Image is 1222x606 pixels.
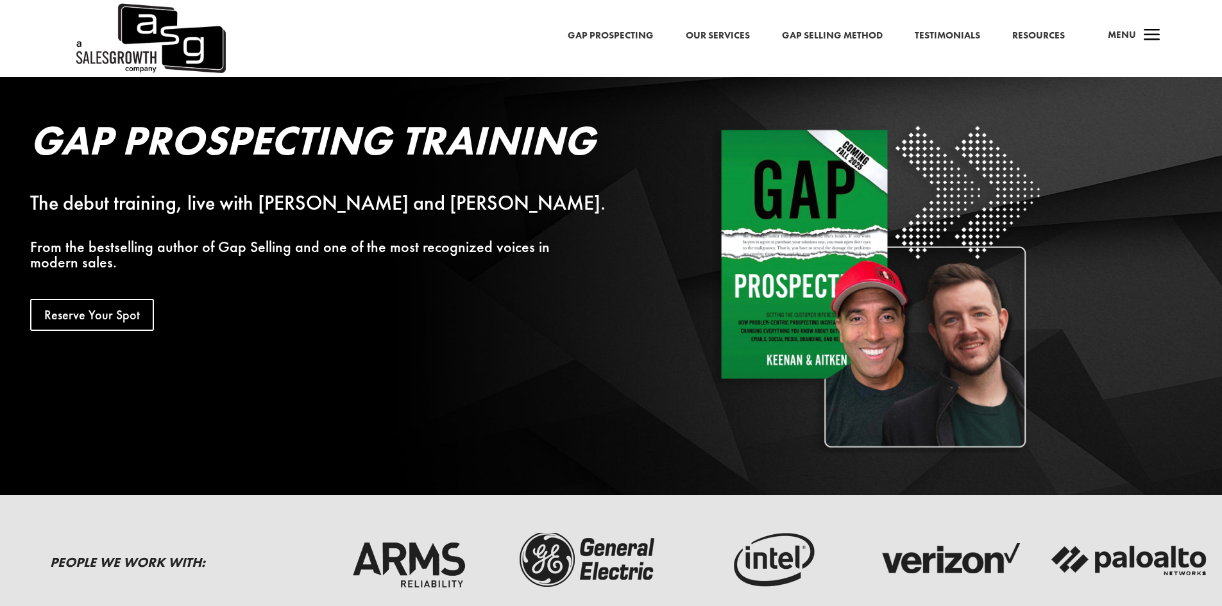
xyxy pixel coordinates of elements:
[689,528,849,592] img: intel-logo-dark
[328,528,489,592] img: arms-reliability-logo-dark
[915,28,980,44] a: Testimonials
[712,120,1046,453] img: Square White - Shadow
[782,28,883,44] a: Gap Selling Method
[30,120,631,167] h2: Gap Prospecting Training
[1012,28,1065,44] a: Resources
[869,528,1030,592] img: verizon-logo-dark
[30,239,631,270] p: From the bestselling author of Gap Selling and one of the most recognized voices in modern sales.
[30,196,631,211] div: The debut training, live with [PERSON_NAME] and [PERSON_NAME].
[509,528,669,592] img: ge-logo-dark
[1139,23,1165,49] span: a
[686,28,750,44] a: Our Services
[568,28,654,44] a: Gap Prospecting
[30,299,154,331] a: Reserve Your Spot
[1049,528,1210,592] img: palato-networks-logo-dark
[1108,28,1136,41] span: Menu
